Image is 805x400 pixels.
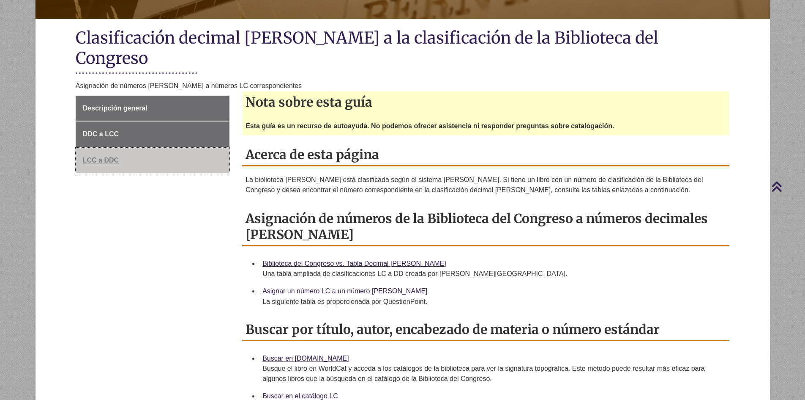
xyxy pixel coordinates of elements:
font: Nota sobre esta guía [246,94,372,110]
a: Asignar un número LC a un número [PERSON_NAME] [262,287,427,295]
a: Buscar en el catálogo LC [262,392,338,400]
font: Busque el libro en WorldCat y acceda a los catálogos de la biblioteca para ver la signatura topog... [262,365,705,382]
font: Acerca de esta página [246,146,379,163]
a: LCC a DDC [76,148,229,173]
a: Biblioteca del Congreso vs. Tabla Decimal [PERSON_NAME] [262,260,446,267]
a: Buscar en [DOMAIN_NAME] [262,355,349,362]
font: DDC a LCC [83,130,119,138]
a: Descripción general [76,96,229,121]
font: Una tabla ampliada de clasificaciones LC a DD creada por [PERSON_NAME][GEOGRAPHIC_DATA]. [262,270,567,277]
font: La biblioteca [PERSON_NAME] está clasificada según el sistema [PERSON_NAME]. Si tiene un libro co... [246,176,703,193]
font: Esta guía es un recurso de autoayuda. No podemos ofrecer asistencia ni responder preguntas sobre ... [246,122,614,130]
font: Clasificación decimal [PERSON_NAME] a la clasificación de la Biblioteca del Congreso [76,28,658,68]
font: LCC a DDC [83,157,119,164]
a: Volver arriba [771,181,803,192]
font: La siguiente tabla es proporcionada por QuestionPoint. [262,298,427,305]
font: Asignación de números [PERSON_NAME] a números LC correspondientes [76,82,302,89]
font: Descripción general [83,105,147,112]
font: Buscar por título, autor, encabezado de materia o número estándar [246,321,660,337]
div: Menú de la página de guía [76,96,229,173]
a: DDC a LCC [76,121,229,147]
font: Asignación de números de la Biblioteca del Congreso a números decimales [PERSON_NAME] [246,210,708,243]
